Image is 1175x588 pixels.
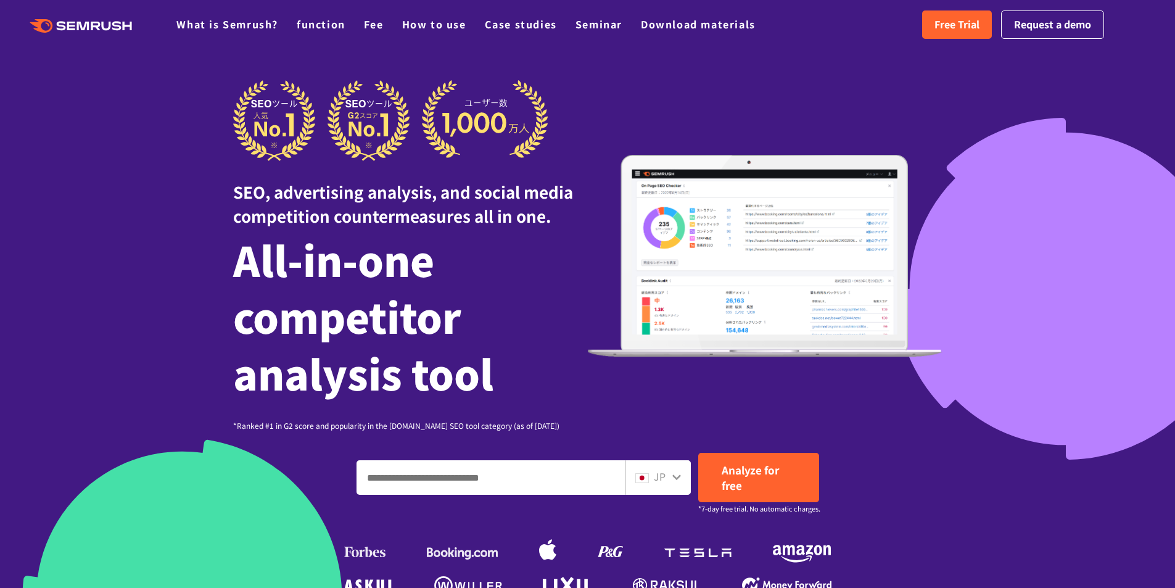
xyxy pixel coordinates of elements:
[698,503,820,513] font: *7-day free trial. No automatic charges.
[654,469,666,484] font: JP
[1001,10,1104,39] a: Request a demo
[233,230,434,289] font: All-in-one
[176,17,278,31] a: What is Semrush?
[364,17,384,31] a: Fee
[233,420,559,431] font: *Ranked #1 in G2 score and popularity in the [DOMAIN_NAME] SEO tool category (as of [DATE])
[485,17,557,31] a: Case studies
[1014,17,1091,31] font: Request a demo
[297,17,345,31] a: function
[575,17,622,31] a: Seminar
[233,180,573,227] font: SEO, advertising analysis, and social media competition countermeasures all in one.
[233,286,493,402] font: competitor analysis tool
[934,17,979,31] font: Free Trial
[698,453,819,502] a: Analyze for free
[402,17,466,31] a: How to use
[722,462,779,493] font: Analyze for free
[357,461,624,494] input: Enter a domain, keyword or URL
[641,17,756,31] a: Download materials
[922,10,992,39] a: Free Trial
